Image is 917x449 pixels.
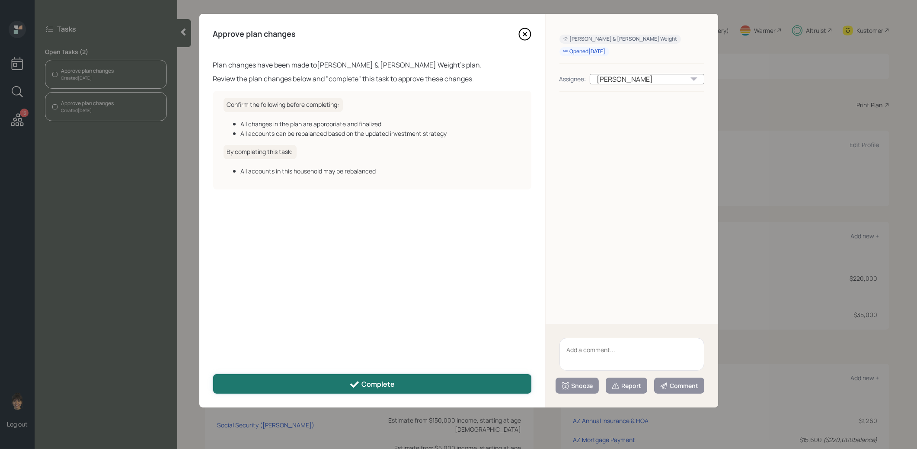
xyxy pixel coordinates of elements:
div: Opened [DATE] [563,48,606,55]
div: All accounts can be rebalanced based on the updated investment strategy [241,129,521,138]
div: [PERSON_NAME] [590,74,704,84]
button: Report [606,378,647,394]
h6: Confirm the following before completing: [224,98,343,112]
div: Complete [349,379,395,390]
div: Report [611,382,642,390]
div: Snooze [561,382,593,390]
h6: By completing this task: [224,145,297,159]
div: [PERSON_NAME] & [PERSON_NAME] Weight [563,35,677,43]
div: Plan changes have been made to [PERSON_NAME] & [PERSON_NAME] Weight 's plan. [213,60,531,70]
div: Review the plan changes below and "complete" this task to approve these changes. [213,74,531,84]
div: All accounts in this household may be rebalanced [241,167,521,176]
button: Snooze [556,378,599,394]
div: All changes in the plan are appropriate and finalized [241,119,521,128]
div: Comment [660,382,699,390]
h4: Approve plan changes [213,29,296,39]
button: Complete [213,374,531,394]
button: Comment [654,378,704,394]
div: Assignee: [559,74,586,83]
